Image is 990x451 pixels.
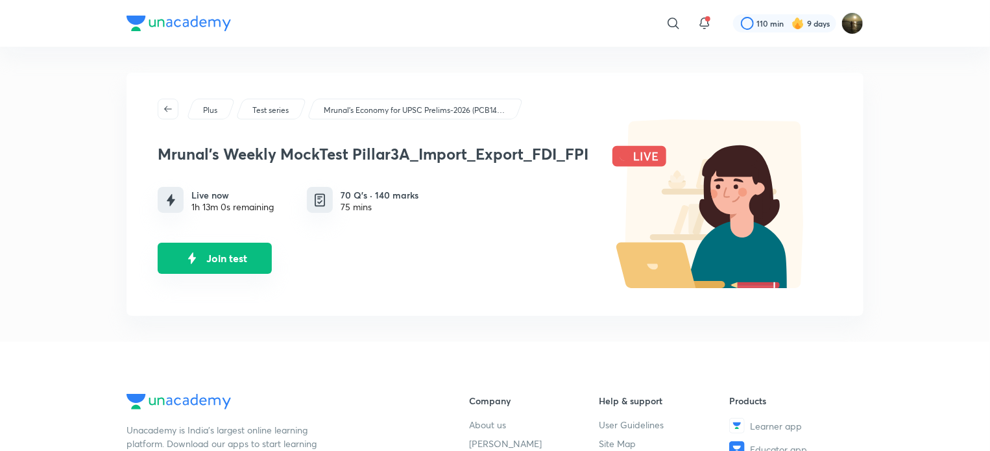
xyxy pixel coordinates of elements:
a: Learner app [729,418,860,433]
p: Test series [252,104,289,116]
a: Company Logo [127,394,428,413]
span: Learner app [750,419,802,433]
h6: Live now [191,188,274,202]
h3: Mrunal's Weekly MockTest Pillar3A_Import_Export_FDI_FPI [158,145,592,164]
a: Mrunal’s Economy for UPSC Prelims-2026 (PCB14-RAFTAAR) [322,104,508,116]
img: live-icon [163,192,179,208]
img: live [599,119,832,288]
div: 75 mins [341,202,418,212]
a: User Guidelines [599,418,730,432]
img: quiz info [312,192,328,208]
a: Site Map [599,437,730,450]
h6: Products [729,394,860,408]
img: streak [791,17,804,30]
button: Join test [158,243,272,274]
img: Company Logo [127,16,231,31]
img: live-icon [182,249,202,268]
h6: 70 Q’s · 140 marks [341,188,418,202]
img: Company Logo [127,394,231,409]
p: Unacademy is India’s largest online learning platform. Download our apps to start learning [127,423,321,450]
a: [PERSON_NAME] [469,437,599,450]
h6: Help & support [599,394,730,408]
img: Learner app [729,418,745,433]
a: About us [469,418,599,432]
p: Plus [203,104,217,116]
a: Test series [250,104,291,116]
h6: Company [469,394,599,408]
a: Plus [201,104,220,116]
div: 1h 13m 0s remaining [191,202,274,212]
p: Mrunal’s Economy for UPSC Prelims-2026 (PCB14-RAFTAAR) [324,104,505,116]
img: Omkar Gote [841,12,863,34]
